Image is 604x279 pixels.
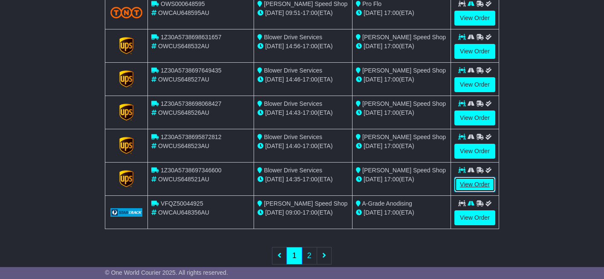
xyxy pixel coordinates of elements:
[356,208,447,217] div: (ETA)
[364,176,382,183] span: [DATE]
[265,43,284,49] span: [DATE]
[119,137,134,154] img: GetCarrierServiceLogo
[364,142,382,149] span: [DATE]
[286,9,301,16] span: 09:51
[364,76,382,83] span: [DATE]
[161,0,205,7] span: OWS000648595
[264,67,322,74] span: Blower Drive Services
[303,176,318,183] span: 17:00
[303,43,318,49] span: 17:00
[286,209,301,216] span: 09:00
[257,142,349,151] div: - (ETA)
[158,176,209,183] span: OWCUS648521AU
[161,167,221,174] span: 1Z30A5738697346600
[264,100,322,107] span: Blower Drive Services
[105,269,228,276] span: © One World Courier 2025. All rights reserved.
[265,176,284,183] span: [DATE]
[161,200,203,207] span: VFQZ50044925
[286,109,301,116] span: 14:43
[454,110,495,125] a: View Order
[265,76,284,83] span: [DATE]
[257,42,349,51] div: - (ETA)
[454,210,495,225] a: View Order
[264,134,322,140] span: Blower Drive Services
[362,34,446,41] span: [PERSON_NAME] Speed Shop
[362,67,446,74] span: [PERSON_NAME] Speed Shop
[264,200,347,207] span: [PERSON_NAME] Speed Shop
[286,142,301,149] span: 14:40
[264,34,322,41] span: Blower Drive Services
[303,142,318,149] span: 17:00
[158,76,209,83] span: OWCUS648527AU
[362,134,446,140] span: [PERSON_NAME] Speed Shop
[119,70,134,87] img: GetCarrierServiceLogo
[110,7,142,18] img: TNT_Domestic.png
[454,177,495,192] a: View Order
[161,134,221,140] span: 1Z30A5738695872812
[454,44,495,59] a: View Order
[364,209,382,216] span: [DATE]
[303,9,318,16] span: 17:00
[302,247,317,264] a: 2
[158,9,209,16] span: OWCAU648595AU
[384,76,399,83] span: 17:00
[161,34,221,41] span: 1Z30A5738698631657
[356,42,447,51] div: (ETA)
[286,43,301,49] span: 14:56
[119,37,134,54] img: GetCarrierServiceLogo
[303,109,318,116] span: 17:00
[362,167,446,174] span: [PERSON_NAME] Speed Shop
[384,43,399,49] span: 17:00
[356,175,447,184] div: (ETA)
[265,142,284,149] span: [DATE]
[265,209,284,216] span: [DATE]
[364,43,382,49] span: [DATE]
[257,208,349,217] div: - (ETA)
[257,75,349,84] div: - (ETA)
[110,208,142,217] img: GetCarrierServiceLogo
[454,144,495,159] a: View Order
[384,142,399,149] span: 17:00
[158,142,209,149] span: OWCUS648523AU
[158,209,209,216] span: OWCAU648356AU
[356,9,447,17] div: (ETA)
[364,9,382,16] span: [DATE]
[356,142,447,151] div: (ETA)
[303,76,318,83] span: 17:00
[384,9,399,16] span: 17:00
[384,209,399,216] span: 17:00
[257,9,349,17] div: - (ETA)
[303,209,318,216] span: 17:00
[362,0,381,7] span: Pro Flo
[158,109,209,116] span: OWCUS648526AU
[161,100,221,107] span: 1Z30A5738698068427
[257,108,349,117] div: - (ETA)
[356,108,447,117] div: (ETA)
[161,67,221,74] span: 1Z30A5738697649435
[364,109,382,116] span: [DATE]
[362,100,446,107] span: [PERSON_NAME] Speed Shop
[362,200,412,207] span: A-Grade Anodising
[119,170,134,187] img: GetCarrierServiceLogo
[264,167,322,174] span: Blower Drive Services
[286,247,302,264] a: 1
[384,109,399,116] span: 17:00
[356,75,447,84] div: (ETA)
[265,9,284,16] span: [DATE]
[286,176,301,183] span: 14:35
[454,11,495,26] a: View Order
[286,76,301,83] span: 14:46
[384,176,399,183] span: 17:00
[158,43,209,49] span: OWCUS648532AU
[264,0,347,7] span: [PERSON_NAME] Speed Shop
[257,175,349,184] div: - (ETA)
[119,104,134,121] img: GetCarrierServiceLogo
[454,77,495,92] a: View Order
[265,109,284,116] span: [DATE]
